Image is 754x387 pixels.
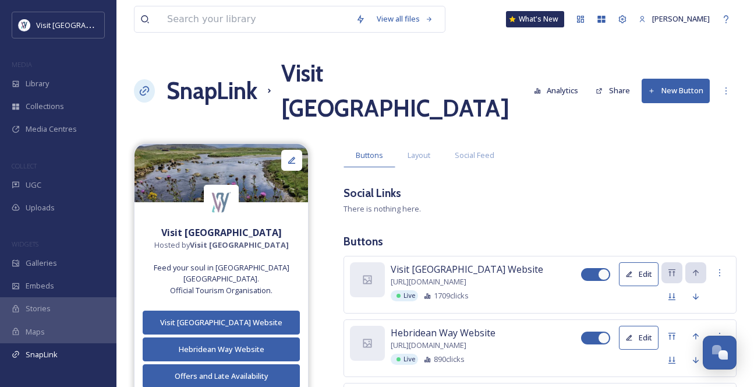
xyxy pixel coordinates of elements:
span: 1709 clicks [434,290,469,301]
input: Search your library [161,6,350,32]
a: [PERSON_NAME] [633,8,716,30]
span: There is nothing here. [344,203,421,214]
span: Uploads [26,202,55,213]
div: Hebridean Way Website [149,344,293,355]
span: Feed your soul in [GEOGRAPHIC_DATA] [GEOGRAPHIC_DATA]. Official Tourism Organisation. [140,262,302,296]
span: Layout [408,150,430,161]
span: Visit [GEOGRAPHIC_DATA] Website [391,262,543,276]
button: Hebridean Way Website [143,337,300,361]
h1: Visit [GEOGRAPHIC_DATA] [281,56,528,126]
button: New Button [642,79,710,103]
span: Galleries [26,258,57,269]
div: Live [391,354,418,365]
div: Offers and Late Availability [149,371,293,382]
button: Share [590,79,636,102]
button: Visit [GEOGRAPHIC_DATA] Website [143,311,300,335]
span: Buttons [356,150,383,161]
a: What's New [506,11,564,27]
a: View all files [371,8,439,30]
button: Edit [619,262,659,286]
img: inbound4365953087245459668.jpg [134,144,308,202]
span: Embeds [26,280,54,291]
span: MEDIA [12,60,32,69]
button: Analytics [528,79,585,102]
span: [URL][DOMAIN_NAME] [391,340,466,351]
span: SnapLink [26,349,58,360]
span: [URL][DOMAIN_NAME] [391,276,466,287]
div: Visit [GEOGRAPHIC_DATA] Website [149,317,293,328]
div: Live [391,290,418,301]
strong: Visit [GEOGRAPHIC_DATA] [161,226,282,239]
button: Edit [619,326,659,350]
span: Maps [26,326,45,337]
span: Collections [26,101,64,112]
span: Visit [GEOGRAPHIC_DATA] [36,19,126,30]
span: Hosted by [154,240,289,251]
span: Social Feed [455,150,494,161]
strong: Visit [GEOGRAPHIC_DATA] [190,240,289,250]
span: COLLECT [12,161,37,170]
span: UGC [26,180,41,191]
span: [PERSON_NAME] [652,13,710,24]
span: 890 clicks [434,354,465,365]
a: Analytics [528,79,590,102]
span: Hebridean Way Website [391,326,495,340]
span: WIDGETS [12,240,38,248]
span: Library [26,78,49,89]
h3: Buttons [344,233,737,250]
button: Open Chat [703,336,737,370]
span: Media Centres [26,124,77,135]
h3: Social Links [344,185,401,202]
a: SnapLink [167,73,257,108]
span: Stories [26,303,51,314]
img: Untitled%20design%20%2897%29.png [19,19,30,31]
img: Untitled%20design%20%2897%29.png [204,185,239,220]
